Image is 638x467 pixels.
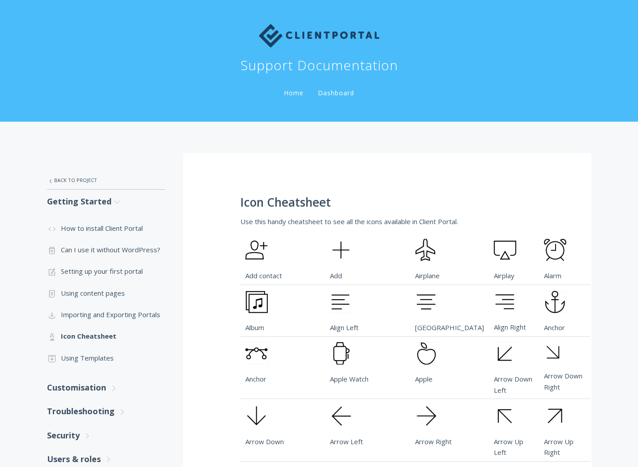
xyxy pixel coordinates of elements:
[47,282,165,304] a: Using content pages
[415,405,437,427] img: Client Portal Icons
[240,56,398,74] h1: Support Documentation
[325,399,410,462] td: Arrow Left
[494,342,516,365] img: Client Portal Icon
[415,239,436,261] img: Client Portal Icon
[245,405,268,427] img: Client Portal Icons
[494,239,516,261] img: Client Portal Icon
[47,399,165,423] a: Troubleshooting
[330,291,352,313] img: Client Portal Icon
[240,233,325,285] td: Add contact
[330,405,352,427] img: Client Portal Icons
[245,239,268,261] img: Client Portal Icons
[325,233,410,285] td: Add
[489,285,539,336] td: Align Right
[410,285,489,336] td: [GEOGRAPHIC_DATA]
[544,239,566,261] img: Client Portal Icon
[325,285,410,336] td: Align Left
[539,336,591,399] td: Arrow Down Right
[47,304,165,325] a: Importing and Exporting Portals
[282,89,305,97] a: Home
[245,342,268,365] img: Client Portal Icon
[410,399,489,462] td: Arrow Right
[544,405,566,427] img: Client Portal Icons
[47,260,165,282] a: Setting up your first portal
[494,405,516,427] img: Client Portal Icons
[539,399,591,462] td: Arrow Up Right
[47,325,165,347] a: Icon Cheatsheet
[47,190,165,213] a: Getting Started
[410,336,489,399] td: Apple
[415,291,437,313] img: Client Portal Icon
[330,342,352,365] img: Client Portal Icon
[489,399,539,462] td: Arrow Up Left
[240,216,534,227] p: Use this handy cheatsheet to see all the icons available in Client Portal.
[415,342,437,365] img: Client Portal Icon
[539,233,591,285] td: Alarm
[240,196,534,209] h2: Icon Cheatsheet
[47,376,165,399] a: Customisation
[240,399,325,462] td: Arrow Down
[544,291,566,313] img: Client Portal Icon
[245,291,268,313] img: Client Portal Icon
[47,171,165,190] a: Back to Project
[47,239,165,260] a: Can I use it without WordPress?
[47,347,165,369] a: Using Templates
[47,217,165,239] a: How to install Client Portal
[330,239,352,261] img: Client Portal Icon
[325,336,410,399] td: Apple Watch
[494,291,516,313] img: Client Portal Icon
[489,336,539,399] td: Arrow Down Left
[47,424,165,447] a: Security
[539,285,591,336] td: Anchor
[489,233,539,285] td: Airplay
[316,89,356,97] a: Dashboard
[240,336,325,399] td: Anchor
[410,233,489,285] td: Airplane
[240,285,325,336] td: Album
